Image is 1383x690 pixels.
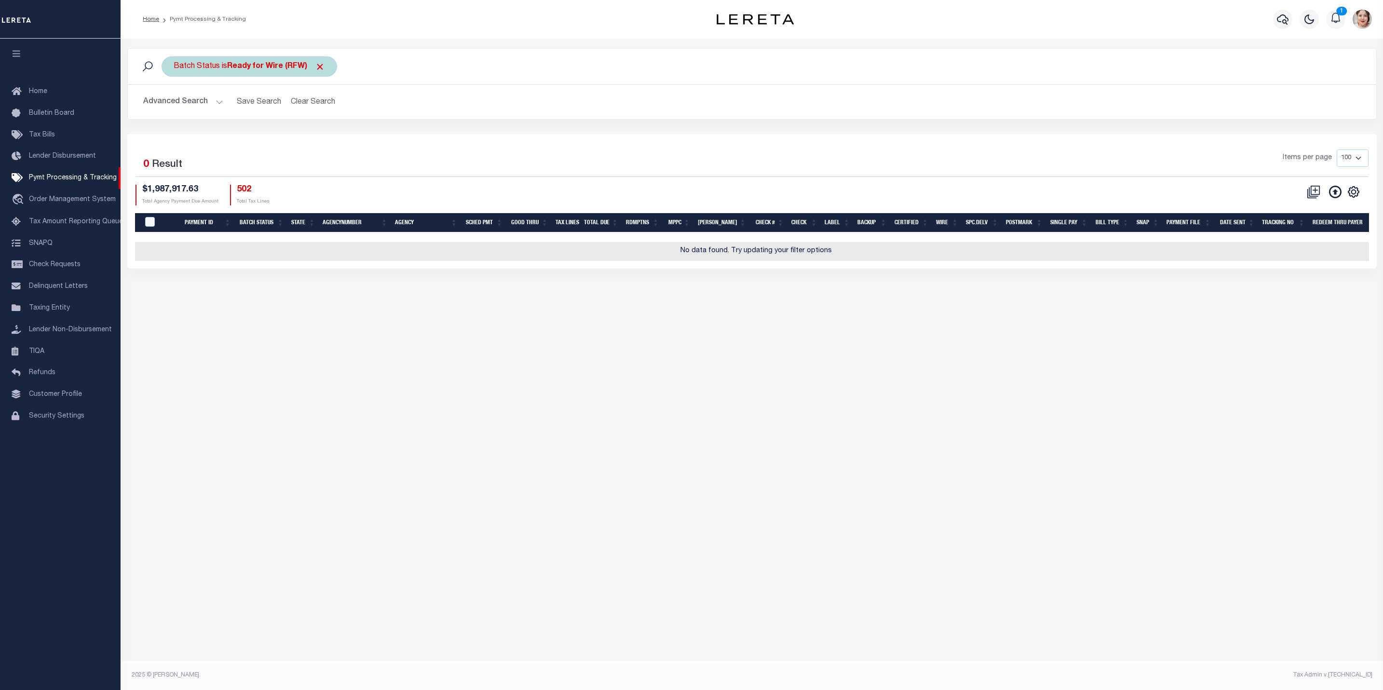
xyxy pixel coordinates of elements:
th: Label: activate to sort column ascending [821,213,854,233]
th: Redeem Thru Payer: activate to sort column ascending [1309,213,1378,233]
th: Check #: activate to sort column ascending [750,213,787,233]
th: Total Due: activate to sort column ascending [580,213,622,233]
label: Result [152,157,182,173]
th: Backup: activate to sort column ascending [854,213,890,233]
span: Security Settings [29,413,84,419]
span: Order Management System [29,196,116,203]
th: Wire: activate to sort column ascending [932,213,962,233]
i: travel_explore [12,194,27,206]
b: Ready for Wire (RFW) [227,63,325,70]
th: Batch Status: activate to sort column ascending [235,213,287,233]
span: Tax Bills [29,132,55,138]
th: Agency: activate to sort column ascending [391,213,461,233]
th: Rdmptns: activate to sort column ascending [622,213,663,233]
button: Save Search [231,93,287,111]
span: Customer Profile [29,391,82,398]
th: Good Thru: activate to sort column ascending [506,213,552,233]
span: Refunds [29,369,55,376]
th: Tracking No: activate to sort column ascending [1258,213,1308,233]
th: Bill Type: activate to sort column ascending [1091,213,1133,233]
h4: 502 [237,185,270,195]
th: Postmark: activate to sort column ascending [1002,213,1046,233]
span: Click to Remove [315,62,325,72]
th: PayeePmtBatchStatus [139,213,172,233]
span: Check Requests [29,261,81,268]
th: Spc.Delv: activate to sort column ascending [962,213,1002,233]
th: State: activate to sort column ascending [287,213,319,233]
span: Lender Disbursement [29,153,96,160]
th: Check: activate to sort column ascending [787,213,821,233]
button: Clear Search [287,93,339,111]
span: Tax Amount Reporting Queue [29,218,123,225]
span: Pymt Processing & Tracking [29,175,117,181]
span: Bulletin Board [29,110,74,117]
th: AgencyNumber: activate to sort column ascending [319,213,391,233]
th: Bill Fee: activate to sort column ascending [694,213,750,233]
span: Lender Non-Disbursement [29,326,112,333]
span: 1 [1337,7,1347,15]
button: 1 [1326,10,1345,29]
th: SNAP: activate to sort column ascending [1133,213,1163,233]
th: SCHED PMT: activate to sort column ascending [461,213,506,233]
td: No data found. Try updating your filter options [135,242,1378,261]
button: Advanced Search [143,93,223,111]
div: Click to Edit [162,56,337,77]
p: Total Agency Payment Due Amount [142,198,218,205]
th: Tax Lines [552,213,580,233]
li: Pymt Processing & Tracking [159,15,246,24]
th: Payment ID: activate to sort column ascending [172,213,235,233]
a: Home [143,16,159,22]
span: Items per page [1283,153,1332,163]
th: MPPC: activate to sort column ascending [663,213,693,233]
p: Total Tax Lines [237,198,270,205]
h4: $1,987,917.63 [142,185,218,195]
span: 0 [143,160,149,170]
span: Delinquent Letters [29,283,88,290]
th: Date Sent: activate to sort column ascending [1215,213,1259,233]
th: Payment File: activate to sort column ascending [1163,213,1214,233]
img: logo-dark.svg [717,14,794,25]
span: Taxing Entity [29,305,70,311]
span: Home [29,88,47,95]
span: TIQA [29,348,44,354]
span: SNAPQ [29,240,53,246]
th: Certified: activate to sort column ascending [891,213,933,233]
th: Single Pay: activate to sort column ascending [1046,213,1092,233]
